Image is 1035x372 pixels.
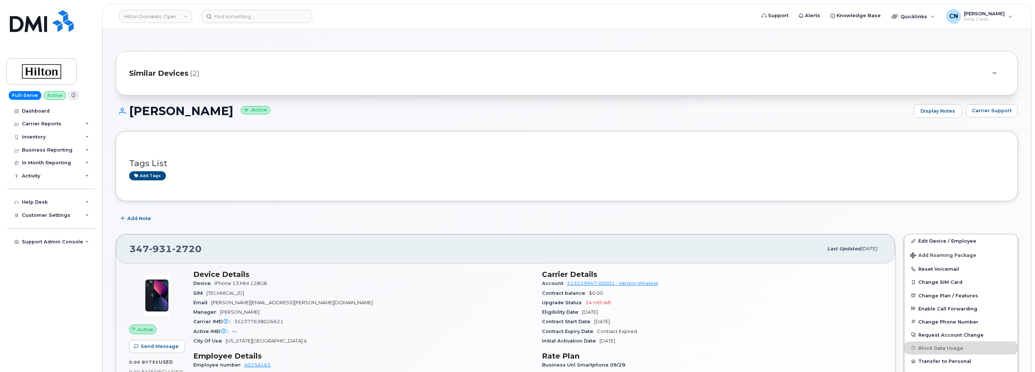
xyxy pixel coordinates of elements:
iframe: Messenger Launcher [1003,340,1030,367]
span: Add Note [127,215,151,222]
span: [DATE] [600,338,615,344]
span: Contract Start Date [542,319,594,324]
span: Initial Activation Date [542,338,600,344]
a: Add tags [129,171,166,180]
span: $0.00 [589,290,603,296]
span: Similar Devices [129,68,189,79]
span: [US_STATE][GEOGRAPHIC_DATA] 4 [226,338,307,344]
span: [PERSON_NAME][EMAIL_ADDRESS][PERSON_NAME][DOMAIN_NAME] [211,300,373,305]
span: Eligibility Date [542,309,582,315]
a: 523519947-00001 - Verizon Wireless [567,281,658,286]
span: Business Unl Smartphone 09/29 [542,362,629,368]
span: Active [137,326,153,333]
span: iPhone 13 Mini 128GB [214,281,267,286]
button: Change Plan / Features [904,289,1017,302]
span: Change Plan / Features [918,293,978,298]
span: 0.00 Bytes [129,360,159,365]
span: 931 [149,243,172,254]
button: Send Message [129,340,185,353]
span: used [159,359,173,365]
span: Carrier Support [972,107,1012,114]
button: Block Data Usage [904,341,1017,355]
span: — [232,329,237,334]
span: Last updated [827,246,861,251]
button: Change SIM Card [904,275,1017,289]
span: Contract Expiry Date [542,329,597,334]
button: Request Account Change [904,328,1017,341]
button: Change Phone Number [904,315,1017,328]
h3: Employee Details [193,352,533,360]
button: Carrier Support [966,104,1018,117]
span: Carrier IMEI [193,319,234,324]
h3: Device Details [193,270,533,279]
span: City Of Use [193,338,226,344]
span: Email [193,300,211,305]
span: [DATE] [594,319,610,324]
span: Active IMEI [193,329,232,334]
span: Upgrade Status [542,300,585,305]
button: Add Note [116,212,157,225]
span: [TECHNICAL_ID] [206,290,244,296]
span: 2720 [172,243,202,254]
span: [DATE] [582,309,598,315]
button: Reset Voicemail [904,262,1017,275]
small: Active [241,106,270,114]
h1: [PERSON_NAME] [116,105,910,117]
span: Contract balance [542,290,589,296]
h3: Rate Plan [542,352,882,360]
span: 24 mth left [585,300,611,305]
span: Account [542,281,567,286]
span: Device [193,281,214,286]
span: (2) [190,68,199,79]
a: A025A163 [244,362,271,368]
a: Display Notes [914,104,962,118]
a: Edit Device / Employee [904,234,1017,247]
button: Transfer to Personal [904,355,1017,368]
span: 347 [129,243,202,254]
span: SIM [193,290,206,296]
img: image20231002-3703462-iyyj4m.jpeg [135,274,179,317]
span: [DATE] [861,246,877,251]
h3: Carrier Details [542,270,882,279]
span: Employee number [193,362,244,368]
span: Contract Expired [597,329,637,334]
button: Add Roaming Package [904,247,1017,262]
span: 352377638026621 [234,319,283,324]
span: Send Message [141,343,179,350]
span: Manager [193,309,220,315]
h3: Tags List [129,159,1004,168]
button: Enable Call Forwarding [904,302,1017,315]
span: Enable Call Forwarding [918,306,977,311]
span: [PERSON_NAME] [220,309,259,315]
span: Add Roaming Package [910,252,976,259]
